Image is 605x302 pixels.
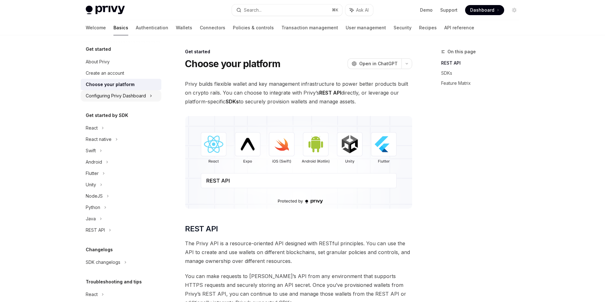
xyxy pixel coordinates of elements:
div: Flutter [86,170,99,177]
a: Authentication [136,20,168,35]
div: Create an account [86,69,124,77]
div: NodeJS [86,192,103,200]
div: React [86,291,98,298]
strong: REST API [319,90,341,96]
a: Security [394,20,412,35]
span: REST API [185,224,218,234]
div: SDK changelogs [86,258,120,266]
strong: SDKs [226,98,239,105]
a: Welcome [86,20,106,35]
a: Recipes [419,20,437,35]
div: Swift [86,147,96,154]
button: Open in ChatGPT [348,58,401,69]
div: About Privy [86,58,110,66]
button: Ask AI [345,4,373,16]
div: Android [86,158,102,166]
a: SDKs [441,68,524,78]
a: Policies & controls [233,20,274,35]
h5: Changelogs [86,246,113,253]
div: Search... [244,6,262,14]
span: The Privy API is a resource-oriented API designed with RESTful principles. You can use the API to... [185,239,412,265]
div: React [86,124,98,132]
span: Ask AI [356,7,369,13]
span: Open in ChatGPT [359,61,398,67]
span: Privy builds flexible wallet and key management infrastructure to power better products built on ... [185,79,412,106]
button: Toggle dark mode [509,5,519,15]
a: Support [440,7,458,13]
a: About Privy [81,56,161,67]
img: light logo [86,6,125,15]
a: Feature Matrix [441,78,524,88]
a: Wallets [176,20,192,35]
div: Choose your platform [86,81,135,88]
a: Create an account [81,67,161,79]
a: Transaction management [281,20,338,35]
a: Dashboard [465,5,504,15]
div: React native [86,136,112,143]
div: Python [86,204,100,211]
a: Demo [420,7,433,13]
a: User management [346,20,386,35]
h5: Troubleshooting and tips [86,278,142,286]
div: Get started [185,49,412,55]
h5: Get started by SDK [86,112,128,119]
a: API reference [444,20,474,35]
a: REST API [441,58,524,68]
div: REST API [86,226,105,234]
div: Unity [86,181,96,189]
a: Choose your platform [81,79,161,90]
span: On this page [447,48,476,55]
span: ⌘ K [332,8,338,13]
h5: Get started [86,45,111,53]
span: Dashboard [470,7,494,13]
div: Configuring Privy Dashboard [86,92,146,100]
a: Connectors [200,20,225,35]
button: Search...⌘K [232,4,342,16]
h1: Choose your platform [185,58,280,69]
a: Basics [113,20,128,35]
img: images/Platform2.png [185,116,412,209]
div: Java [86,215,96,223]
